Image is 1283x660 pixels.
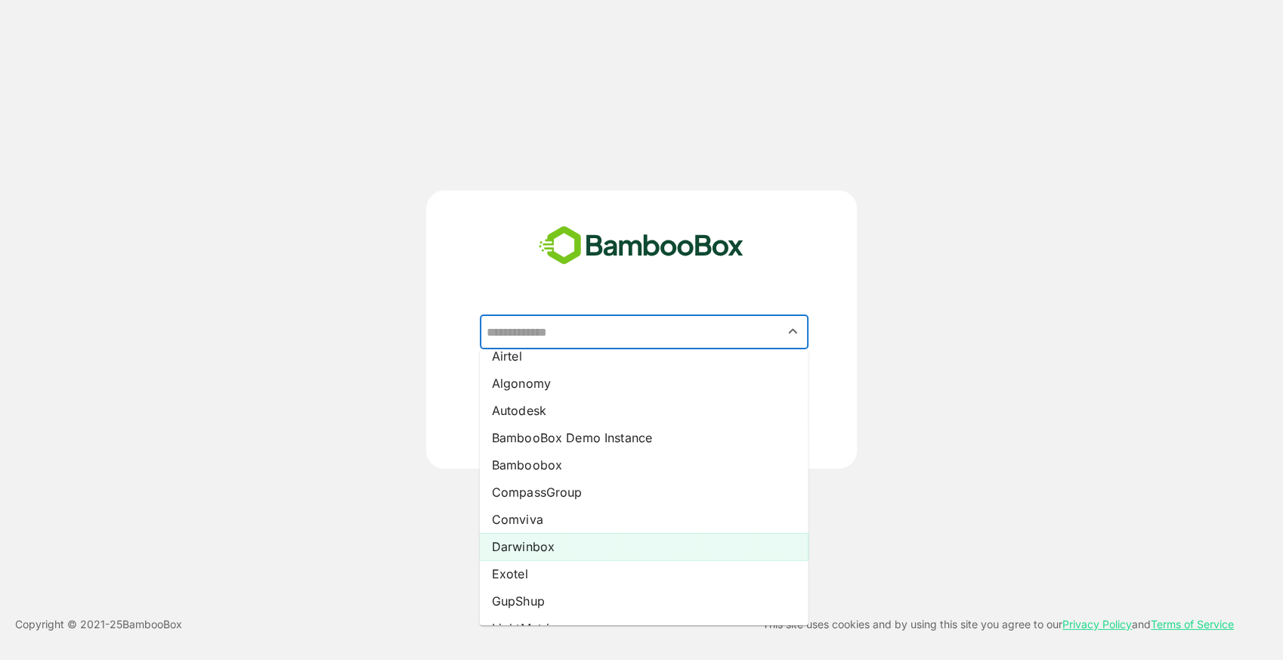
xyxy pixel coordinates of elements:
li: Comviva [480,506,808,533]
li: BambooBox Demo Instance [480,424,808,451]
a: Privacy Policy [1062,618,1132,631]
li: Autodesk [480,397,808,424]
a: Terms of Service [1151,618,1234,631]
p: This site uses cookies and by using this site you agree to our and [762,615,1234,634]
li: GupShup [480,587,808,615]
button: Close [783,321,803,342]
li: Exotel [480,560,808,587]
li: Bamboobox [480,451,808,479]
li: LightMetrics [480,615,808,642]
p: Copyright © 2021- 25 BambooBox [15,615,182,634]
img: bamboobox [530,221,752,271]
li: Darwinbox [480,533,808,560]
li: Airtel [480,342,808,370]
li: Algonomy [480,370,808,397]
li: CompassGroup [480,479,808,506]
